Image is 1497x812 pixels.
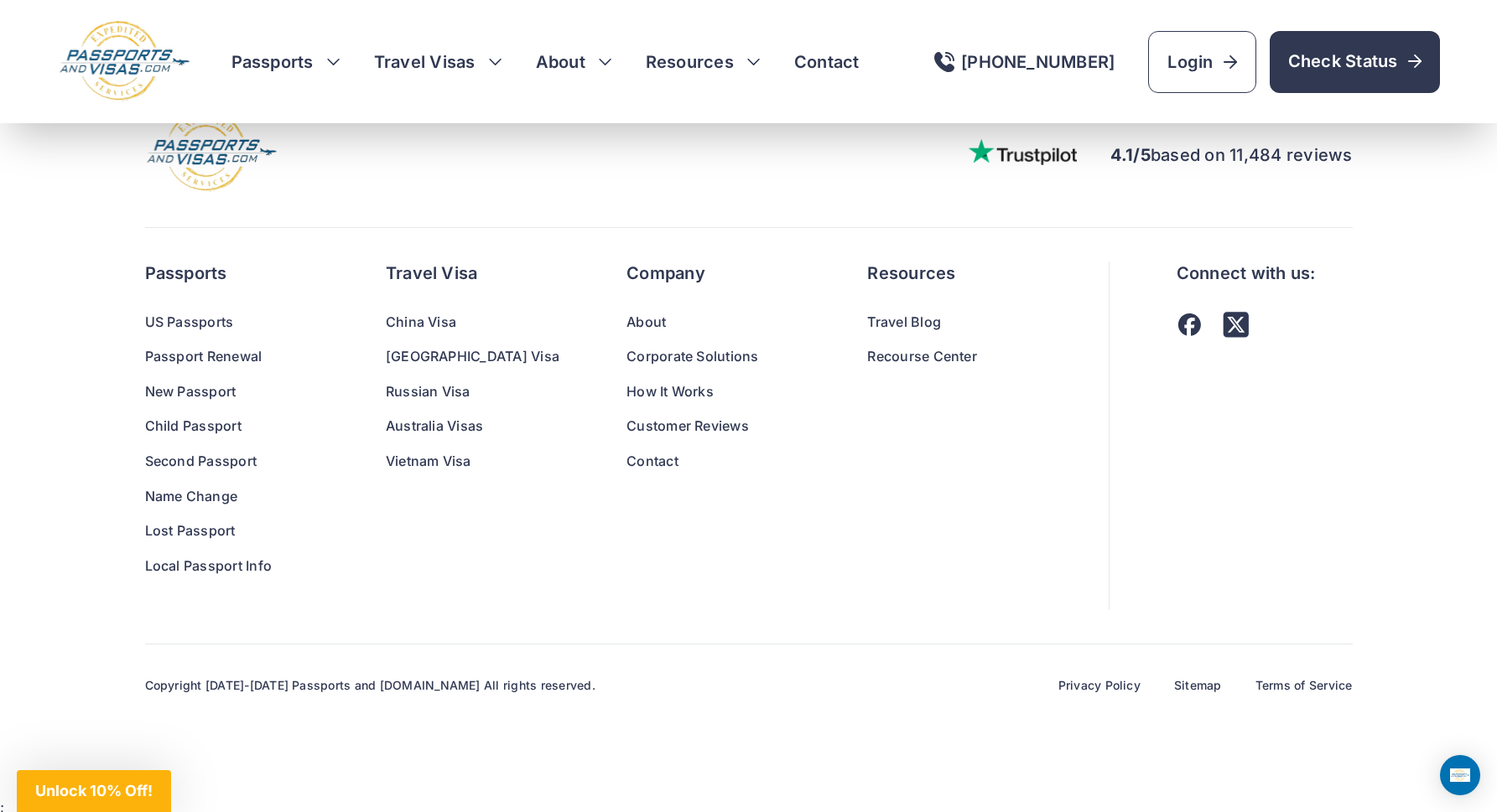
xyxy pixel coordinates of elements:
[626,451,800,473] a: Contact
[1148,31,1255,93] a: Login
[1270,31,1440,93] a: Check Status
[646,50,761,74] h3: Resources
[145,346,319,368] a: Passport Renewal
[867,312,1041,334] a: Travel Blog
[145,486,319,508] a: Name Change
[626,261,800,285] h5: Company
[386,451,559,473] a: Vietnam Visa
[386,416,559,437] a: Australia Visas
[626,416,800,437] a: Customer Reviews
[1255,678,1353,693] a: Terms of Service
[145,261,319,285] h5: Passports
[386,381,559,403] a: Russian Visa
[374,50,502,74] h3: Travel Visas
[17,770,171,812] div: Unlock 10% Off!
[968,138,1077,166] img: Trustpilot
[867,346,1041,368] a: Recourse Center
[794,50,860,74] a: Contact
[35,782,153,799] span: Unlock 10% Off!
[145,451,319,473] a: Second Passport
[1288,49,1422,73] span: Check Status
[626,312,800,334] a: About
[145,416,319,437] a: Child Passport
[867,261,1041,285] h5: Resources
[386,312,559,334] a: China Visa
[1174,678,1222,693] a: Sitemap
[1058,678,1141,693] a: Privacy Policy
[1110,145,1151,165] strong: 4.1/5
[145,520,319,542] a: Lost Passport
[934,52,1115,72] a: [PHONE_NUMBER]
[231,50,340,74] h3: Passports
[145,312,319,334] a: US Passports
[1167,50,1236,74] span: Login
[1440,755,1480,795] div: Open Intercom Messenger
[145,110,278,193] img: Logo
[536,50,585,74] a: About
[386,261,559,285] h5: Travel Visa
[626,381,800,403] a: How It Works
[58,20,191,103] img: Logo
[386,346,559,368] a: [GEOGRAPHIC_DATA] Visa
[145,678,595,693] p: Copyright [DATE]-[DATE] Passports and [DOMAIN_NAME] All rights reserved.
[145,381,319,403] a: New Passport
[626,346,800,368] a: Corporate Solutions
[1110,142,1353,168] p: based on 11,484 reviews
[1177,261,1316,285] h5: Connect with us:
[145,556,319,577] a: Local Passport Info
